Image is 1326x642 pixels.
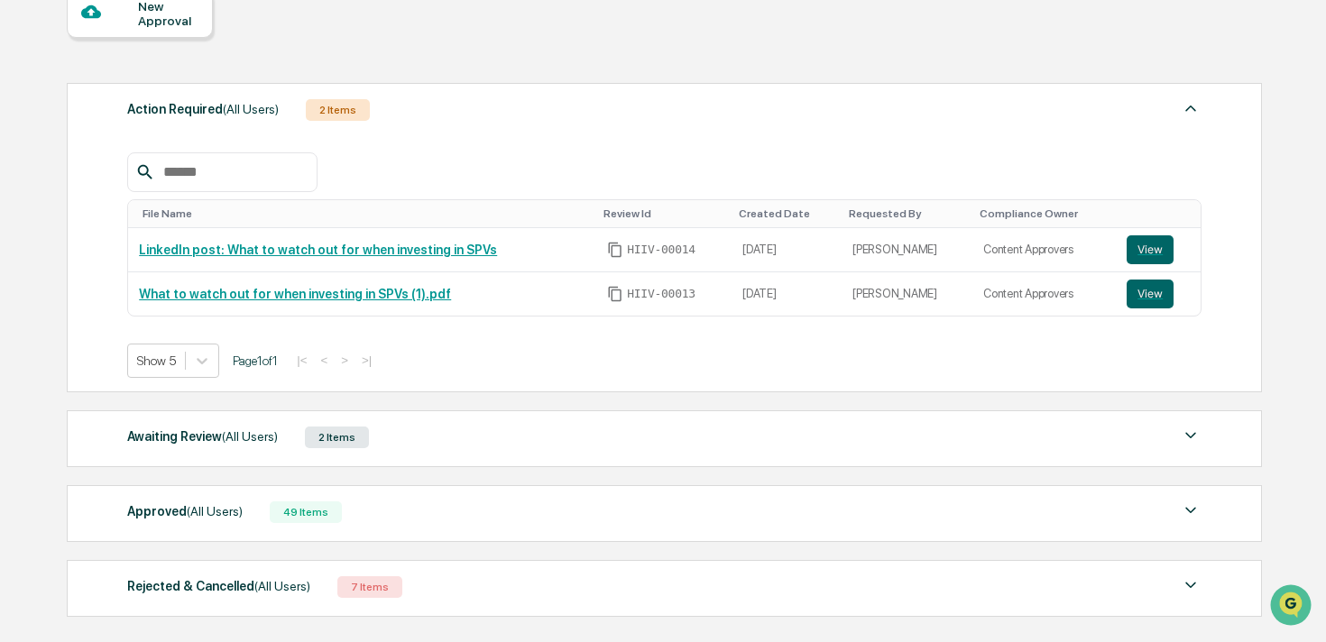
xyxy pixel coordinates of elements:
[1127,235,1190,264] a: View
[306,99,370,121] div: 2 Items
[18,263,32,278] div: 🔎
[336,353,354,368] button: >
[1180,500,1202,521] img: caret
[127,500,243,523] div: Approved
[127,305,218,319] a: Powered byPylon
[972,272,1116,316] td: Content Approvers
[849,207,965,220] div: Toggle SortBy
[607,286,623,302] span: Copy Id
[11,220,124,252] a: 🖐️Preclearance
[842,272,972,316] td: [PERSON_NAME]
[1268,582,1317,631] iframe: Open customer support
[180,306,218,319] span: Pylon
[732,272,842,316] td: [DATE]
[187,504,243,518] span: (All Users)
[1127,235,1174,264] button: View
[61,138,296,156] div: Start new chat
[980,207,1109,220] div: Toggle SortBy
[1130,207,1193,220] div: Toggle SortBy
[18,229,32,243] div: 🖐️
[972,228,1116,272] td: Content Approvers
[337,576,402,598] div: 7 Items
[1180,574,1202,596] img: caret
[61,156,228,170] div: We're available if you need us!
[307,143,328,165] button: Start new chat
[124,220,231,252] a: 🗄️Attestations
[603,207,724,220] div: Toggle SortBy
[127,425,278,448] div: Awaiting Review
[315,353,333,368] button: <
[223,102,279,116] span: (All Users)
[254,579,310,593] span: (All Users)
[127,574,310,598] div: Rejected & Cancelled
[1180,425,1202,446] img: caret
[356,353,377,368] button: >|
[607,242,623,258] span: Copy Id
[1127,280,1174,308] button: View
[305,426,369,448] div: 2 Items
[1127,280,1190,308] a: View
[732,228,842,272] td: [DATE]
[222,429,278,444] span: (All Users)
[18,38,328,67] p: How can we help?
[627,243,695,257] span: HIIV-00014
[11,254,121,287] a: 🔎Data Lookup
[291,353,312,368] button: |<
[842,228,972,272] td: [PERSON_NAME]
[270,501,342,523] div: 49 Items
[127,97,279,121] div: Action Required
[143,207,589,220] div: Toggle SortBy
[18,138,51,170] img: 1746055101610-c473b297-6a78-478c-a979-82029cc54cd1
[36,227,116,245] span: Preclearance
[139,243,497,257] a: LinkedIn post: What to watch out for when investing in SPVs
[1180,97,1202,119] img: caret
[149,227,224,245] span: Attestations
[139,287,451,301] a: What to watch out for when investing in SPVs (1).pdf
[36,261,114,280] span: Data Lookup
[233,353,278,368] span: Page 1 of 1
[739,207,834,220] div: Toggle SortBy
[627,287,695,301] span: HIIV-00013
[131,229,145,243] div: 🗄️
